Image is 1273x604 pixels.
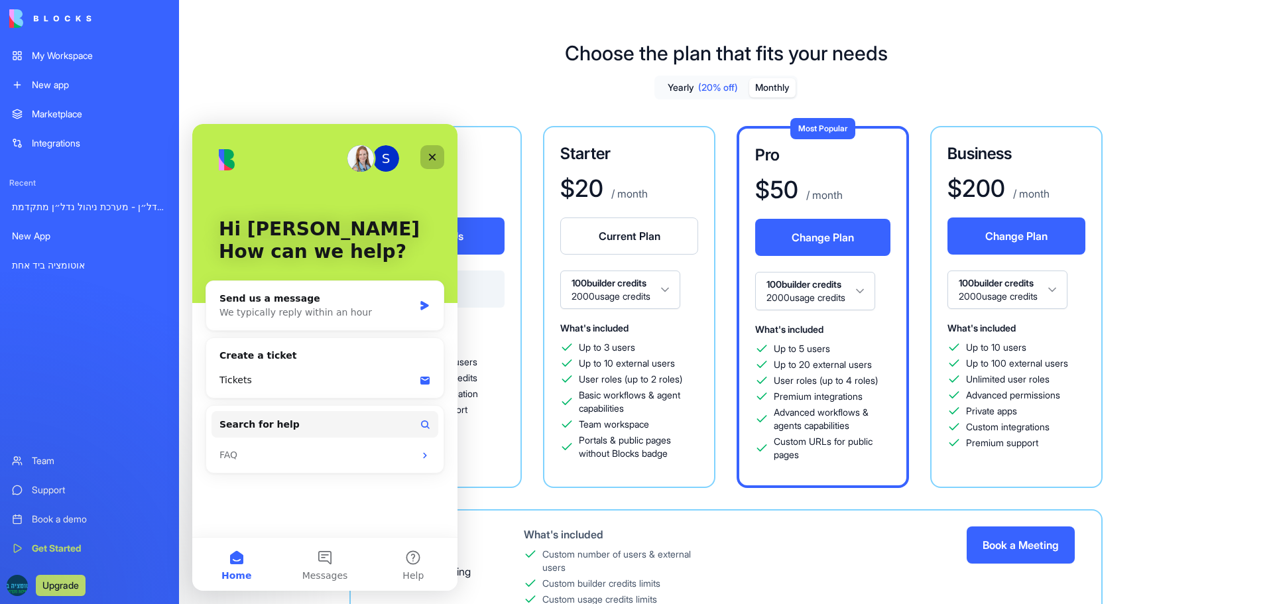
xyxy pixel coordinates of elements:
span: (20% off) [698,81,738,94]
span: What's included [560,322,629,333]
iframe: Intercom live chat [192,124,457,591]
div: What's included [524,526,709,542]
span: Basic workflows & agent capabilities [579,389,698,415]
span: Portals & public pages without Blocks badge [579,434,698,460]
span: Unlimited user roles [966,373,1050,386]
div: New app [32,78,167,91]
button: Book a Meeting [967,526,1075,564]
div: אוטומציה ביד אחת [12,259,167,272]
h3: Business [947,143,1085,164]
a: Get Started [4,535,175,562]
span: Up to 5 users [774,342,830,355]
a: Marketplace [4,101,175,127]
p: / month [609,186,648,202]
button: Current Plan [560,217,698,255]
span: Team workspace [579,418,649,431]
div: Get Started [32,542,167,555]
img: %D7%90%D7%95%D7%98%D7%95%D7%9E%D7%A6%D7%99%D7%94_%D7%91%D7%99%D7%93_%D7%90%D7%97%D7%AA_-_%D7%9C%D... [7,575,28,596]
span: Most Popular [798,123,847,133]
button: Upgrade [36,575,86,596]
span: Advanced permissions [966,389,1060,402]
div: Book a demo [32,513,167,526]
h3: Starter [560,143,698,164]
div: Integrations [32,137,167,150]
a: Integrations [4,130,175,156]
div: New App [12,229,167,243]
div: My Workspace [32,49,167,62]
span: Up to 100 external users [966,357,1068,370]
div: Custom builder credits limits [542,577,660,590]
a: Book a demo [4,506,175,532]
a: Upgrade [36,578,86,591]
span: Custom integrations [966,420,1050,434]
span: Up to 3 users [579,341,635,354]
h1: $ 200 [947,175,1005,202]
span: User roles (up to 4 roles) [774,374,878,387]
div: Team [32,454,167,467]
span: Up to 10 external users [579,357,675,370]
span: Help [210,447,231,456]
h3: Pro [755,145,890,166]
span: Premium integrations [774,390,863,403]
h1: $ 20 [560,175,603,202]
h1: Choose the plan that fits your needs [565,41,888,65]
div: Marketplace [32,107,167,121]
button: Change Plan [755,219,890,256]
a: Team [4,448,175,474]
h1: $ 50 [755,176,798,203]
img: logo [9,9,91,28]
span: Premium support [966,436,1038,450]
span: What's included [947,322,1016,333]
span: Recent [4,178,175,188]
span: Custom URLs for public pages [774,435,890,461]
span: User roles (up to 2 roles) [579,373,682,386]
p: / month [804,187,843,203]
a: New app [4,72,175,98]
span: Up to 20 external users [774,358,872,371]
button: Monthly [749,78,796,97]
span: What's included [755,324,823,335]
a: New App [4,223,175,249]
div: סובל נדל״ן - מערכת ניהול נדל״ן מתקדמת [12,200,167,213]
a: My Workspace [4,42,175,69]
div: Support [32,483,167,497]
a: Support [4,477,175,503]
span: Advanced workflows & agents capabilities [774,406,890,432]
button: Yearly [656,78,749,97]
a: אוטומציה ביד אחת [4,252,175,278]
span: Up to 10 users [966,341,1026,354]
p: / month [1010,186,1050,202]
button: Change Plan [947,217,1085,255]
a: סובל נדל״ן - מערכת ניהול נדל״ן מתקדמת [4,194,175,220]
div: Custom number of users & external users [542,548,709,574]
span: Private apps [966,404,1017,418]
